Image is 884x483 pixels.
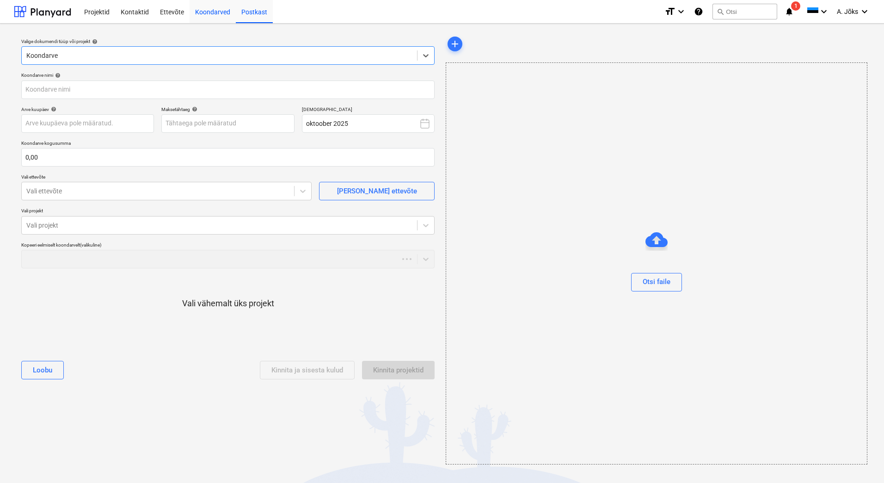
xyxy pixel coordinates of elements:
[21,242,435,248] div: Kopeeri eelmiselt koondarvelt (valikuline)
[49,106,56,112] span: help
[21,140,435,148] p: Koondarve kogusumma
[446,62,867,464] div: Otsi faile
[21,148,435,167] input: Koondarve kogusumma
[90,39,98,44] span: help
[302,106,435,114] p: [DEMOGRAPHIC_DATA]
[785,6,794,17] i: notifications
[837,8,858,15] span: A. Jõks
[21,361,64,379] button: Loobu
[161,106,294,112] div: Maksetähtaeg
[21,174,312,182] p: Vali ettevõte
[694,6,703,17] i: Abikeskus
[337,185,417,197] div: [PERSON_NAME] ettevõte
[302,114,435,133] button: oktoober 2025
[21,72,435,78] div: Koondarve nimi
[33,364,52,376] div: Loobu
[631,273,682,291] button: Otsi faile
[21,114,154,133] input: Arve kuupäeva pole määratud.
[21,106,154,112] div: Arve kuupäev
[791,1,800,11] span: 1
[859,6,870,17] i: keyboard_arrow_down
[182,298,274,309] p: Vali vähemalt üks projekt
[21,80,435,99] input: Koondarve nimi
[21,38,435,44] div: Valige dokumendi tüüp või projekt
[449,38,460,50] span: add
[53,73,61,78] span: help
[190,106,197,112] span: help
[643,276,670,288] div: Otsi faile
[838,439,884,483] iframe: Chat Widget
[818,6,829,17] i: keyboard_arrow_down
[664,6,675,17] i: format_size
[319,182,435,200] button: [PERSON_NAME] ettevõte
[717,8,724,15] span: search
[21,208,435,216] p: Vali projekt
[161,114,294,133] input: Tähtaega pole määratud
[675,6,687,17] i: keyboard_arrow_down
[712,4,777,19] button: Otsi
